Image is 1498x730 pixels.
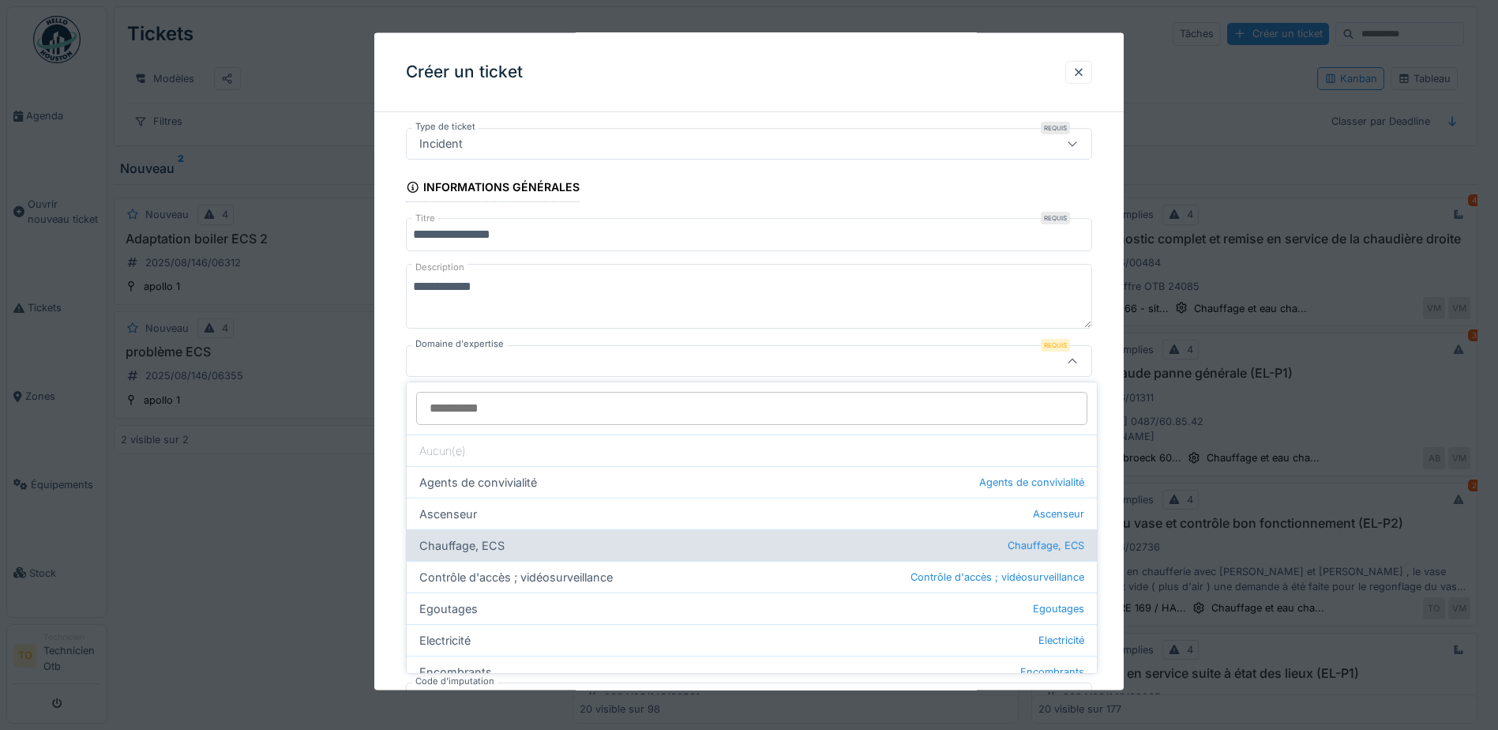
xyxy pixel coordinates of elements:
[412,258,467,277] label: Description
[910,570,1084,585] span: Contrôle d'accès ; vidéosurveillance
[406,85,487,112] div: Catégorie
[407,561,1097,593] div: Contrôle d'accès ; vidéosurveillance
[979,475,1084,490] span: Agents de convivialité
[407,435,1097,466] div: Aucun(e)
[1041,212,1070,224] div: Requis
[406,62,523,82] h3: Créer un ticket
[407,656,1097,687] div: Encombrants
[412,120,479,134] label: Type de ticket
[1041,339,1070,352] div: Requis
[1041,122,1070,134] div: Requis
[1038,633,1084,648] span: Electricité
[407,466,1097,498] div: Agents de convivialité
[407,529,1097,561] div: Chauffage, ECS
[412,337,507,351] label: Domaine d'expertise
[1033,506,1084,521] span: Ascenseur
[413,135,469,152] div: Incident
[406,175,580,202] div: Informations générales
[1008,538,1084,553] span: Chauffage, ECS
[412,212,438,225] label: Titre
[407,498,1097,529] div: Ascenseur
[1020,664,1084,679] span: Encombrants
[1033,601,1084,616] span: Egoutages
[407,624,1097,656] div: Electricité
[407,593,1097,624] div: Egoutages
[412,675,497,688] label: Code d'imputation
